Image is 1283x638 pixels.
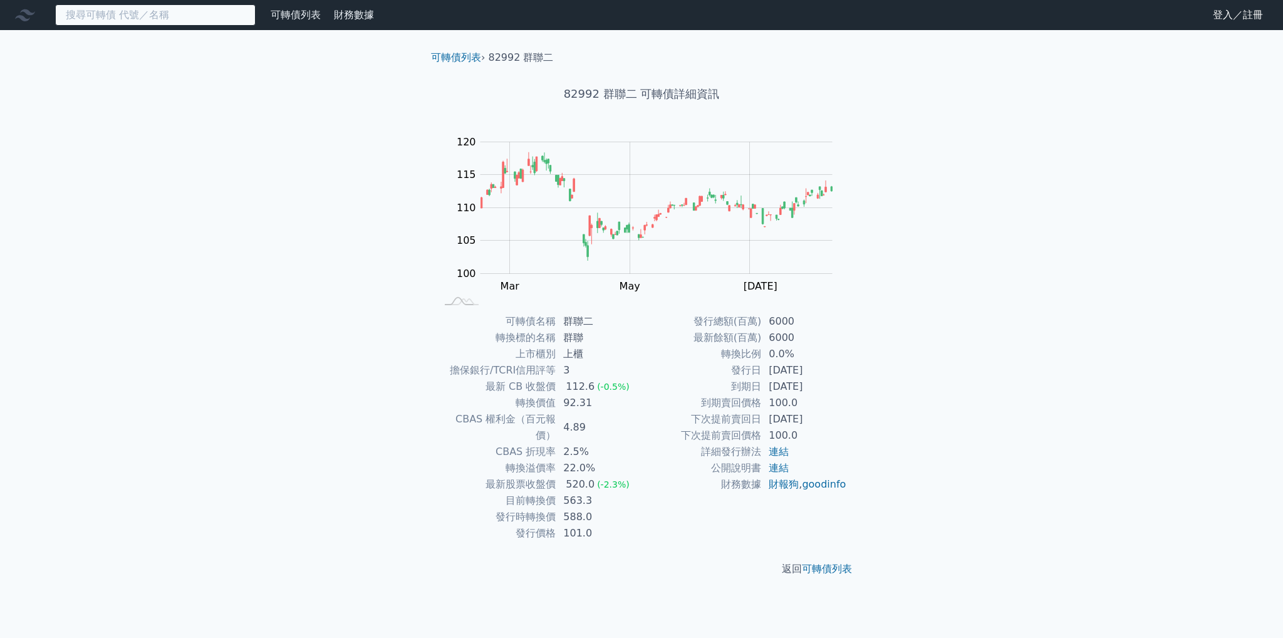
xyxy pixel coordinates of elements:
[641,379,761,395] td: 到期日
[556,395,641,411] td: 92.31
[480,152,832,261] g: Series
[436,460,556,476] td: 轉換溢價率
[436,493,556,509] td: 目前轉換價
[769,446,789,458] a: 連結
[1203,5,1273,25] a: 登入／註冊
[556,509,641,525] td: 588.0
[556,493,641,509] td: 563.3
[271,9,321,21] a: 可轉債列表
[436,444,556,460] td: CBAS 折現率
[431,51,481,63] a: 可轉債列表
[761,427,847,444] td: 100.0
[761,411,847,427] td: [DATE]
[457,136,476,148] tspan: 120
[769,462,789,474] a: 連結
[489,50,554,65] li: 82992 群聯二
[761,313,847,330] td: 6000
[641,476,761,493] td: 財務數據
[597,382,630,392] span: (-0.5%)
[457,234,476,246] tspan: 105
[450,136,851,292] g: Chart
[769,478,799,490] a: 財報狗
[802,563,852,575] a: 可轉債列表
[436,330,556,346] td: 轉換標的名稱
[436,476,556,493] td: 最新股票收盤價
[436,362,556,379] td: 擔保銀行/TCRI信用評等
[436,525,556,541] td: 發行價格
[641,362,761,379] td: 發行日
[436,379,556,395] td: 最新 CB 收盤價
[744,280,777,292] tspan: [DATE]
[761,362,847,379] td: [DATE]
[436,346,556,362] td: 上市櫃別
[556,460,641,476] td: 22.0%
[556,525,641,541] td: 101.0
[436,313,556,330] td: 可轉債名稱
[761,346,847,362] td: 0.0%
[556,444,641,460] td: 2.5%
[563,476,597,493] div: 520.0
[563,379,597,395] div: 112.6
[436,411,556,444] td: CBAS 權利金（百元報價）
[457,169,476,180] tspan: 115
[436,395,556,411] td: 轉換價值
[501,280,520,292] tspan: Mar
[457,202,476,214] tspan: 110
[641,427,761,444] td: 下次提前賣回價格
[457,268,476,280] tspan: 100
[641,313,761,330] td: 發行總額(百萬)
[641,411,761,427] td: 下次提前賣回日
[641,395,761,411] td: 到期賣回價格
[334,9,374,21] a: 財務數據
[556,330,641,346] td: 群聯
[421,85,862,103] h1: 82992 群聯二 可轉債詳細資訊
[556,411,641,444] td: 4.89
[761,379,847,395] td: [DATE]
[802,478,846,490] a: goodinfo
[620,280,640,292] tspan: May
[597,479,630,489] span: (-2.3%)
[55,4,256,26] input: 搜尋可轉債 代號／名稱
[641,346,761,362] td: 轉換比例
[431,50,485,65] li: ›
[421,562,862,577] p: 返回
[641,444,761,460] td: 詳細發行辦法
[556,346,641,362] td: 上櫃
[641,330,761,346] td: 最新餘額(百萬)
[556,362,641,379] td: 3
[436,509,556,525] td: 發行時轉換價
[641,460,761,476] td: 公開說明書
[556,313,641,330] td: 群聯二
[761,476,847,493] td: ,
[761,395,847,411] td: 100.0
[761,330,847,346] td: 6000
